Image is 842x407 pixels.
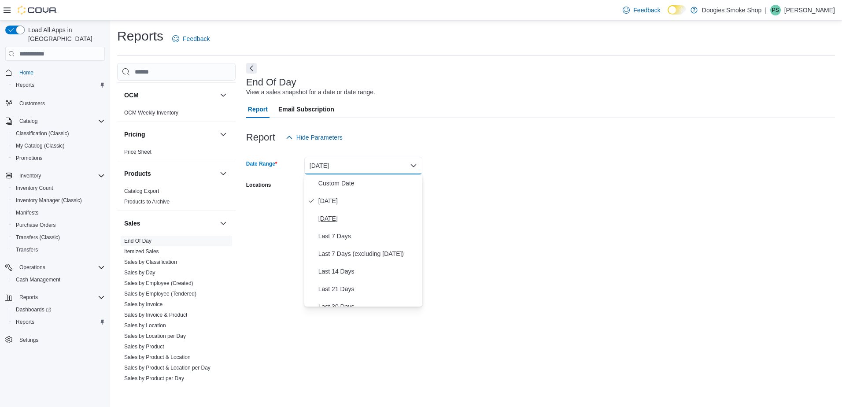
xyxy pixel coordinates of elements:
[124,110,178,116] a: OCM Weekly Inventory
[124,375,184,381] a: Sales by Product per Day
[5,63,105,369] nav: Complex example
[124,290,196,297] span: Sales by Employee (Tendered)
[12,304,55,315] a: Dashboards
[16,292,105,303] span: Reports
[12,153,105,163] span: Promotions
[9,127,108,140] button: Classification (Classic)
[12,195,105,206] span: Inventory Manager (Classic)
[246,132,275,143] h3: Report
[16,292,41,303] button: Reports
[124,259,177,266] span: Sales by Classification
[12,128,73,139] a: Classification (Classic)
[12,207,105,218] span: Manifests
[124,311,187,318] span: Sales by Invoice & Product
[772,5,779,15] span: PS
[318,196,419,206] span: [DATE]
[124,169,151,178] h3: Products
[124,219,216,228] button: Sales
[12,244,105,255] span: Transfers
[124,375,184,382] span: Sales by Product per Day
[19,172,41,179] span: Inventory
[248,100,268,118] span: Report
[318,301,419,312] span: Last 30 Days
[619,1,664,19] a: Feedback
[12,80,38,90] a: Reports
[124,269,155,276] span: Sales by Day
[2,261,108,274] button: Operations
[19,264,45,271] span: Operations
[12,153,46,163] a: Promotions
[218,218,229,229] button: Sales
[9,244,108,256] button: Transfers
[124,237,151,244] span: End Of Day
[16,170,105,181] span: Inventory
[124,109,178,116] span: OCM Weekly Inventory
[16,262,49,273] button: Operations
[124,354,191,360] a: Sales by Product & Location
[25,26,105,43] span: Load All Apps in [GEOGRAPHIC_DATA]
[12,195,85,206] a: Inventory Manager (Classic)
[16,234,60,241] span: Transfers (Classic)
[318,266,419,277] span: Last 14 Days
[12,232,105,243] span: Transfers (Classic)
[124,148,151,155] span: Price Sheet
[117,236,236,387] div: Sales
[12,128,105,139] span: Classification (Classic)
[16,142,65,149] span: My Catalog (Classic)
[282,129,346,146] button: Hide Parameters
[124,91,139,100] h3: OCM
[124,91,216,100] button: OCM
[9,194,108,207] button: Inventory Manager (Classic)
[2,115,108,127] button: Catalog
[318,213,419,224] span: [DATE]
[124,219,140,228] h3: Sales
[304,157,422,174] button: [DATE]
[16,209,38,216] span: Manifests
[318,178,419,189] span: Custom Date
[169,30,213,48] a: Feedback
[16,170,44,181] button: Inventory
[702,5,761,15] p: Doogies Smoke Shop
[16,334,105,345] span: Settings
[124,291,196,297] a: Sales by Employee (Tendered)
[9,140,108,152] button: My Catalog (Classic)
[246,63,257,74] button: Next
[12,207,42,218] a: Manifests
[246,88,375,97] div: View a sales snapshot for a date or date range.
[12,274,64,285] a: Cash Management
[16,262,105,273] span: Operations
[12,244,41,255] a: Transfers
[124,198,170,205] span: Products to Archive
[9,207,108,219] button: Manifests
[16,222,56,229] span: Purchase Orders
[124,301,162,308] span: Sales by Invoice
[124,354,191,361] span: Sales by Product & Location
[124,130,145,139] h3: Pricing
[16,97,105,108] span: Customers
[117,27,163,45] h1: Reports
[124,322,166,329] span: Sales by Location
[9,316,108,328] button: Reports
[668,5,686,15] input: Dark Mode
[12,274,105,285] span: Cash Management
[633,6,660,15] span: Feedback
[12,304,105,315] span: Dashboards
[124,343,164,350] span: Sales by Product
[117,147,236,161] div: Pricing
[124,312,187,318] a: Sales by Invoice & Product
[9,274,108,286] button: Cash Management
[124,280,193,287] span: Sales by Employee (Created)
[183,34,210,43] span: Feedback
[16,318,34,326] span: Reports
[12,183,105,193] span: Inventory Count
[12,232,63,243] a: Transfers (Classic)
[318,248,419,259] span: Last 7 Days (excluding [DATE])
[218,90,229,100] button: OCM
[124,333,186,339] a: Sales by Location per Day
[2,333,108,346] button: Settings
[16,185,53,192] span: Inventory Count
[16,130,69,137] span: Classification (Classic)
[12,220,105,230] span: Purchase Orders
[16,67,37,78] a: Home
[9,231,108,244] button: Transfers (Classic)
